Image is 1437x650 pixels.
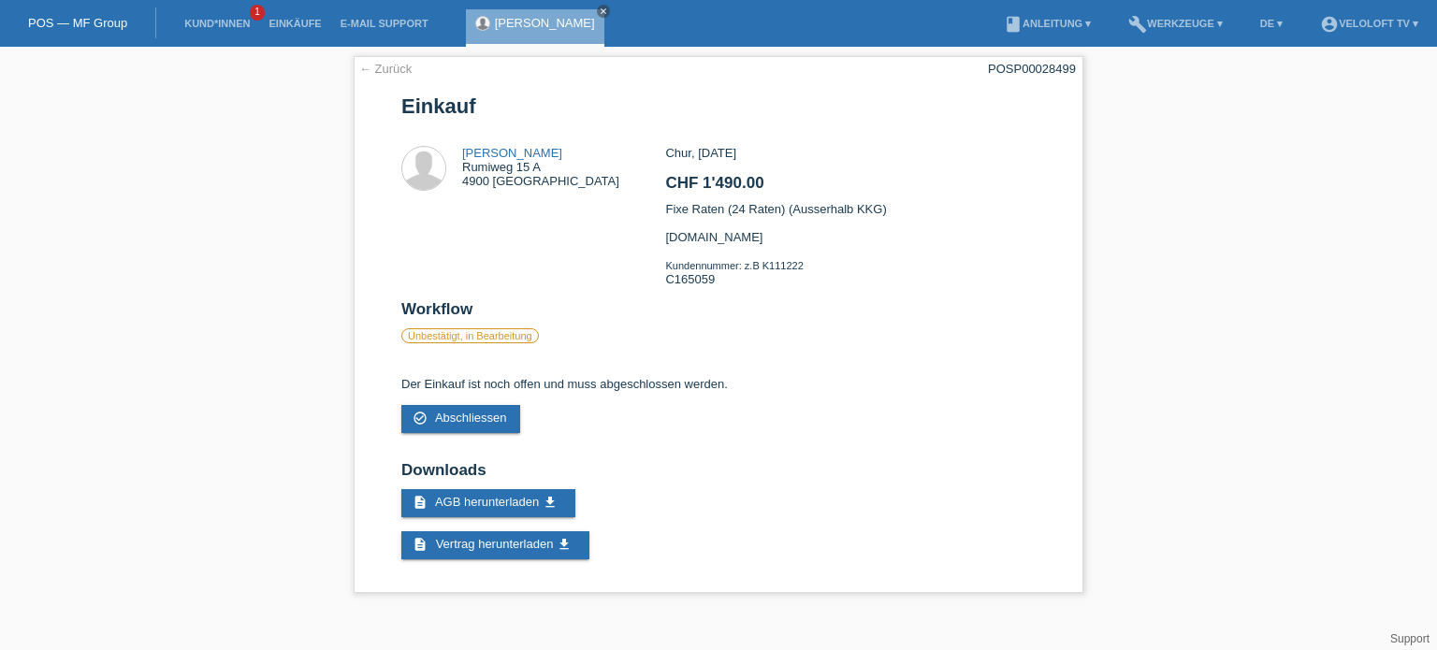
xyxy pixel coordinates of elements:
span: 1 [250,5,265,21]
a: [PERSON_NAME] [462,146,562,160]
i: book [1004,15,1023,34]
div: Rumiweg 15 A 4900 [GEOGRAPHIC_DATA] [462,146,619,188]
a: DE ▾ [1251,18,1292,29]
i: check_circle_outline [413,411,428,426]
span: Kundennummer: z.B K111222 [665,260,803,271]
h2: Downloads [401,461,1036,489]
p: Der Einkauf ist noch offen und muss abgeschlossen werden. [401,377,1036,391]
h1: Einkauf [401,94,1036,118]
i: description [413,495,428,510]
a: E-Mail Support [331,18,438,29]
a: bookAnleitung ▾ [994,18,1100,29]
h2: Workflow [401,300,1036,328]
a: description Vertrag herunterladen get_app [401,531,589,559]
a: description AGB herunterladen get_app [401,489,575,517]
div: Chur, [DATE] Fixe Raten (24 Raten) (Ausserhalb KKG) [DOMAIN_NAME] C165059 [665,146,1035,300]
i: build [1128,15,1147,34]
a: Kund*innen [175,18,259,29]
a: POS — MF Group [28,16,127,30]
a: [PERSON_NAME] [495,16,595,30]
a: Support [1390,632,1430,645]
span: Vertrag herunterladen [436,537,554,551]
h2: CHF 1'490.00 [665,174,1035,202]
div: POSP00028499 [988,62,1076,76]
a: close [597,5,610,18]
i: description [413,537,428,552]
a: ← Zurück [359,62,412,76]
i: get_app [557,537,572,552]
a: Einkäufe [259,18,330,29]
a: account_circleVeloLoft TV ▾ [1311,18,1428,29]
a: buildWerkzeuge ▾ [1119,18,1232,29]
i: account_circle [1320,15,1339,34]
i: close [599,7,608,16]
span: AGB herunterladen [435,495,539,509]
label: Unbestätigt, in Bearbeitung [401,328,539,343]
span: Abschliessen [435,411,507,425]
a: check_circle_outline Abschliessen [401,405,520,433]
i: get_app [543,495,558,510]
